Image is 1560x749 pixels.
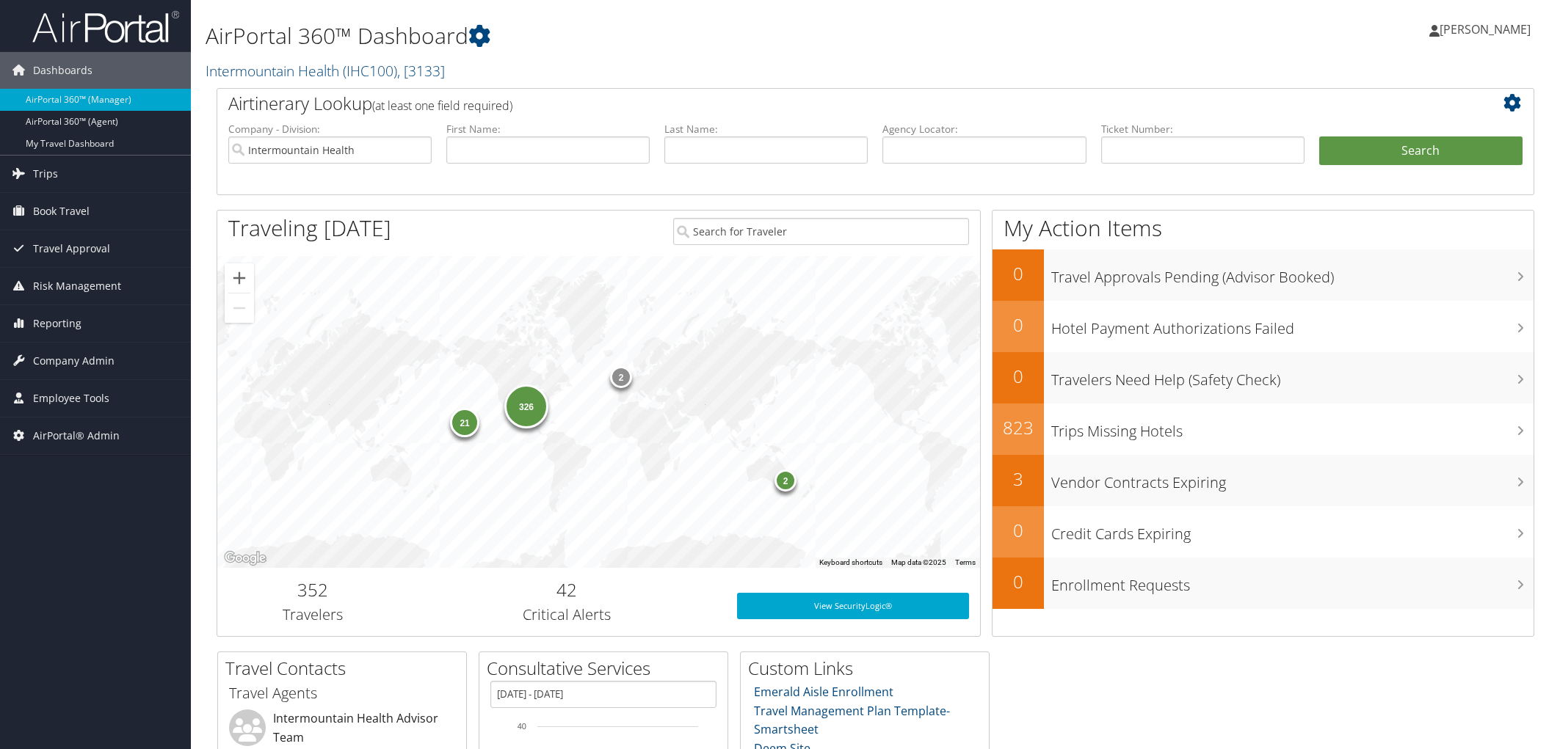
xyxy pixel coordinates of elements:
h2: 3 [993,467,1044,492]
span: [PERSON_NAME] [1440,21,1531,37]
input: Search for Traveler [673,218,969,245]
span: , [ 3133 ] [397,61,445,81]
h2: 0 [993,261,1044,286]
tspan: 40 [518,722,526,731]
h3: Travel Approvals Pending (Advisor Booked) [1051,260,1534,288]
div: 326 [504,384,548,428]
h3: Travelers Need Help (Safety Check) [1051,362,1534,390]
button: Zoom out [225,293,254,323]
h3: Enrollment Requests [1051,568,1534,596]
span: Employee Tools [33,380,109,417]
a: Emerald Aisle Enrollment [754,684,893,700]
h2: 42 [419,577,715,602]
div: 2 [610,365,632,387]
span: (at least one field required) [372,98,512,114]
div: 2 [774,470,797,492]
span: Reporting [33,305,81,342]
span: Travel Approval [33,230,110,267]
span: AirPortal® Admin [33,417,120,454]
h3: Travel Agents [229,683,455,704]
span: Risk Management [33,268,121,304]
span: Company Admin [33,343,115,379]
a: [PERSON_NAME] [1429,7,1545,51]
h2: 0 [993,569,1044,594]
h3: Hotel Payment Authorizations Failed [1051,311,1534,339]
a: 0Hotel Payment Authorizations Failed [993,301,1534,352]
h1: My Action Items [993,213,1534,244]
a: 0Credit Cards Expiring [993,506,1534,558]
label: First Name: [446,122,650,136]
a: 0Enrollment Requests [993,558,1534,609]
h3: Credit Cards Expiring [1051,516,1534,544]
h2: Airtinerary Lookup [228,91,1413,116]
a: 0Travel Approvals Pending (Advisor Booked) [993,249,1534,301]
a: 0Travelers Need Help (Safety Check) [993,352,1534,403]
a: View SecurityLogic® [737,593,969,619]
img: Google [221,549,269,568]
h2: 0 [993,313,1044,337]
h2: Consultative Services [487,656,728,681]
a: Terms (opens in new tab) [955,558,976,566]
a: Intermountain Health [206,61,445,81]
h3: Travelers [228,604,397,625]
h2: 0 [993,518,1044,543]
label: Agency Locator: [882,122,1086,136]
label: Company - Division: [228,122,432,136]
button: Search [1319,136,1523,166]
button: Keyboard shortcuts [819,558,882,568]
h3: Trips Missing Hotels [1051,414,1534,442]
h2: Travel Contacts [225,656,466,681]
h2: Custom Links [748,656,989,681]
h3: Critical Alerts [419,604,715,625]
a: 3Vendor Contracts Expiring [993,455,1534,506]
span: Map data ©2025 [891,558,946,566]
a: 823Trips Missing Hotels [993,403,1534,455]
h1: AirPortal 360™ Dashboard [206,21,1099,51]
h1: Traveling [DATE] [228,213,391,244]
h3: Vendor Contracts Expiring [1051,465,1534,493]
a: Travel Management Plan Template- Smartsheet [754,703,950,738]
img: airportal-logo.png [32,10,179,44]
a: Open this area in Google Maps (opens a new window) [221,549,269,568]
h2: 823 [993,415,1044,440]
div: 21 [451,407,480,436]
h2: 352 [228,577,397,602]
span: Book Travel [33,193,90,230]
label: Last Name: [664,122,868,136]
span: Dashboards [33,52,92,89]
h2: 0 [993,364,1044,389]
span: ( IHC100 ) [343,61,397,81]
label: Ticket Number: [1101,122,1305,136]
button: Zoom in [225,263,254,293]
span: Trips [33,156,58,192]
